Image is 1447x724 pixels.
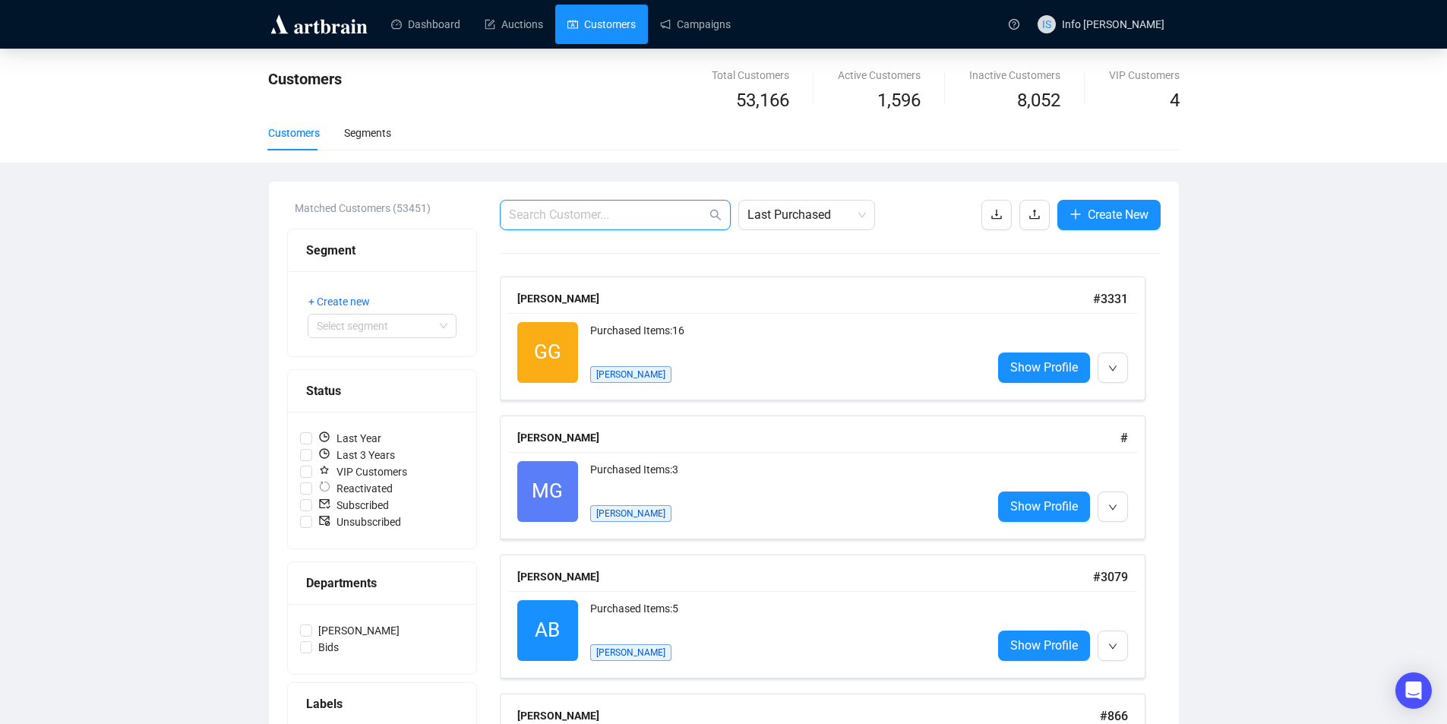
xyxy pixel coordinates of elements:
span: upload [1028,208,1041,220]
a: Campaigns [660,5,731,44]
span: [PERSON_NAME] [312,622,406,639]
div: [PERSON_NAME] [517,429,1120,446]
a: Auctions [485,5,543,44]
div: Purchased Items: 16 [590,322,980,353]
span: Create New [1088,205,1148,224]
a: [PERSON_NAME]#3079ABPurchased Items:5[PERSON_NAME]Show Profile [500,555,1161,678]
span: VIP Customers [312,463,413,480]
span: Customers [268,70,342,88]
span: 4 [1170,90,1180,111]
span: Show Profile [1010,636,1078,655]
div: Status [306,381,458,400]
div: Matched Customers (53451) [295,200,477,217]
button: + Create new [308,289,382,314]
span: + Create new [308,293,370,310]
div: Segments [344,125,391,141]
span: Reactivated [312,480,399,497]
span: 8,052 [1017,87,1060,115]
div: Purchased Items: 3 [590,461,980,492]
div: Labels [306,694,458,713]
span: # 3331 [1093,292,1128,306]
span: down [1108,364,1117,373]
span: GG [534,337,561,368]
span: Show Profile [1010,497,1078,516]
div: [PERSON_NAME] [517,290,1093,307]
a: Show Profile [998,631,1090,661]
div: [PERSON_NAME] [517,568,1093,585]
span: Last 3 Years [312,447,401,463]
div: VIP Customers [1109,67,1180,84]
a: Show Profile [998,353,1090,383]
a: Customers [567,5,636,44]
a: [PERSON_NAME]#MGPurchased Items:3[PERSON_NAME]Show Profile [500,416,1161,539]
span: MG [532,476,563,507]
a: Show Profile [998,492,1090,522]
span: [PERSON_NAME] [590,366,671,383]
span: plus [1069,208,1082,220]
div: Customers [268,125,320,141]
div: Departments [306,574,458,593]
span: AB [535,615,560,646]
span: [PERSON_NAME] [590,644,671,661]
div: Active Customers [838,67,921,84]
span: Show Profile [1010,358,1078,377]
span: Info [PERSON_NAME] [1062,18,1164,30]
span: search [709,209,722,221]
span: Last Year [312,430,387,447]
div: Open Intercom Messenger [1395,672,1432,709]
div: Inactive Customers [969,67,1060,84]
button: Create New [1057,200,1161,230]
span: down [1108,642,1117,651]
div: Total Customers [712,67,789,84]
span: [PERSON_NAME] [590,505,671,522]
span: Last Purchased [747,201,866,229]
img: logo [268,12,370,36]
a: [PERSON_NAME]#3331GGPurchased Items:16[PERSON_NAME]Show Profile [500,277,1161,400]
span: down [1108,503,1117,512]
span: Unsubscribed [312,514,407,530]
div: [PERSON_NAME] [517,707,1100,724]
span: # 3079 [1093,570,1128,584]
span: # 866 [1100,709,1128,723]
span: IS [1042,16,1051,33]
div: Segment [306,241,458,260]
div: Purchased Items: 5 [590,600,980,631]
span: Bids [312,639,345,656]
span: # [1120,431,1128,445]
input: Search Customer... [509,206,706,224]
span: question-circle [1009,19,1019,30]
span: Subscribed [312,497,395,514]
a: Dashboard [391,5,460,44]
span: download [990,208,1003,220]
span: 1,596 [877,87,921,115]
span: 53,166 [736,87,789,115]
